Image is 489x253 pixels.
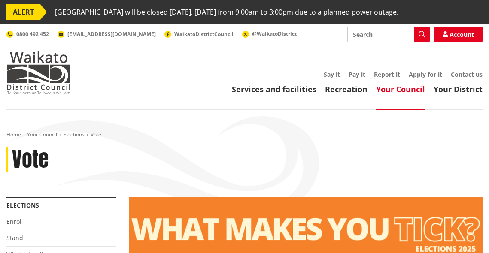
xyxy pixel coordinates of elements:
[12,147,49,172] h1: Vote
[6,131,483,139] nav: breadcrumb
[242,30,297,37] a: @WaikatoDistrict
[6,234,23,242] a: Stand
[374,70,400,78] a: Report it
[434,84,483,94] a: Your District
[6,217,21,226] a: Enrol
[6,201,39,209] a: Elections
[63,131,85,138] a: Elections
[174,30,234,38] span: WaikatoDistrictCouncil
[434,27,483,42] a: Account
[67,30,156,38] span: [EMAIL_ADDRESS][DOMAIN_NAME]
[91,131,101,138] span: Vote
[347,27,430,42] input: Search input
[252,30,297,37] span: @WaikatoDistrict
[6,51,71,94] img: Waikato District Council - Te Kaunihera aa Takiwaa o Waikato
[55,4,398,20] span: [GEOGRAPHIC_DATA] will be closed [DATE], [DATE] from 9:00am to 3:00pm due to a planned power outage.
[6,131,21,138] a: Home
[16,30,49,38] span: 0800 492 452
[58,30,156,38] a: [EMAIL_ADDRESS][DOMAIN_NAME]
[6,30,49,38] a: 0800 492 452
[164,30,234,38] a: WaikatoDistrictCouncil
[451,70,483,78] a: Contact us
[324,70,340,78] a: Say it
[27,131,57,138] a: Your Council
[376,84,425,94] a: Your Council
[6,4,40,20] span: ALERT
[349,70,365,78] a: Pay it
[409,70,442,78] a: Apply for it
[232,84,316,94] a: Services and facilities
[325,84,368,94] a: Recreation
